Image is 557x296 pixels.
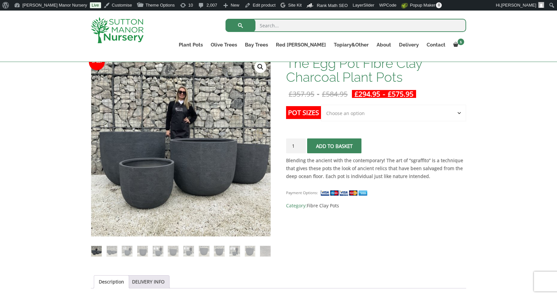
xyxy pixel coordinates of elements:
a: Olive Trees [207,40,241,49]
span: 1 [458,39,464,45]
img: The Egg Pot Fibre Clay Charcoal Plant Pots - Image 7 [183,246,194,256]
strong: Blending the ancient with the contemporary! The art of “sgraffito” is a technique that gives thes... [286,157,463,179]
a: Delivery [395,40,423,49]
a: Contact [423,40,449,49]
button: Add to basket [307,138,361,153]
span: 0 [436,2,442,8]
h1: The Egg Pot Fibre Clay Charcoal Plant Pots [286,56,466,84]
a: Live [90,2,101,8]
span: £ [322,89,326,99]
span: £ [289,89,293,99]
a: 1 [449,40,466,49]
a: Topiary&Other [330,40,373,49]
span: [PERSON_NAME] [501,3,536,8]
img: The Egg Pot Fibre Clay Charcoal Plant Pots - Image 6 [168,246,178,256]
img: The Egg Pot Fibre Clay Charcoal Plant Pots - Image 12 [260,246,271,256]
span: Rank Math SEO [317,3,348,8]
span: Category: [286,202,466,210]
img: The Egg Pot Fibre Clay Charcoal Plant Pots - Image 10 [229,246,240,256]
label: Pot Sizes [286,106,321,119]
img: logo [91,17,144,43]
img: The Egg Pot Fibre Clay Charcoal Plant Pots - Image 3 [122,246,132,256]
a: About [373,40,395,49]
span: £ [388,89,392,99]
img: The Egg Pot Fibre Clay Charcoal Plant Pots - Image 5 [153,246,163,256]
bdi: 294.95 [355,89,380,99]
bdi: 584.95 [322,89,348,99]
del: - [286,90,350,98]
img: The Egg Pot Fibre Clay Charcoal Plant Pots - Image 8 [199,246,209,256]
span: Sale! [89,54,105,70]
a: Description [99,276,124,288]
span: £ [355,89,358,99]
bdi: 357.95 [289,89,314,99]
a: Plant Pots [175,40,207,49]
img: The Egg Pot Fibre Clay Charcoal Plant Pots [91,246,102,256]
input: Product quantity [286,138,306,153]
a: Red [PERSON_NAME] [272,40,330,49]
img: payment supported [320,190,370,196]
a: Bay Trees [241,40,272,49]
ins: - [352,90,416,98]
img: The Egg Pot Fibre Clay Charcoal Plant Pots - Image 2 [107,246,117,256]
span: Site Kit [288,3,302,8]
a: Fibre Clay Pots [307,202,339,209]
a: View full-screen image gallery [254,61,266,73]
img: The Egg Pot Fibre Clay Charcoal Plant Pots - Image 11 [245,246,255,256]
img: The Egg Pot Fibre Clay Charcoal Plant Pots - Image 4 [137,246,148,256]
img: The Egg Pot Fibre Clay Charcoal Plant Pots - Image 9 [214,246,225,256]
bdi: 575.95 [388,89,413,99]
small: Payment Options: [286,190,318,195]
a: DELIVERY INFO [132,276,165,288]
input: Search... [225,19,466,32]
